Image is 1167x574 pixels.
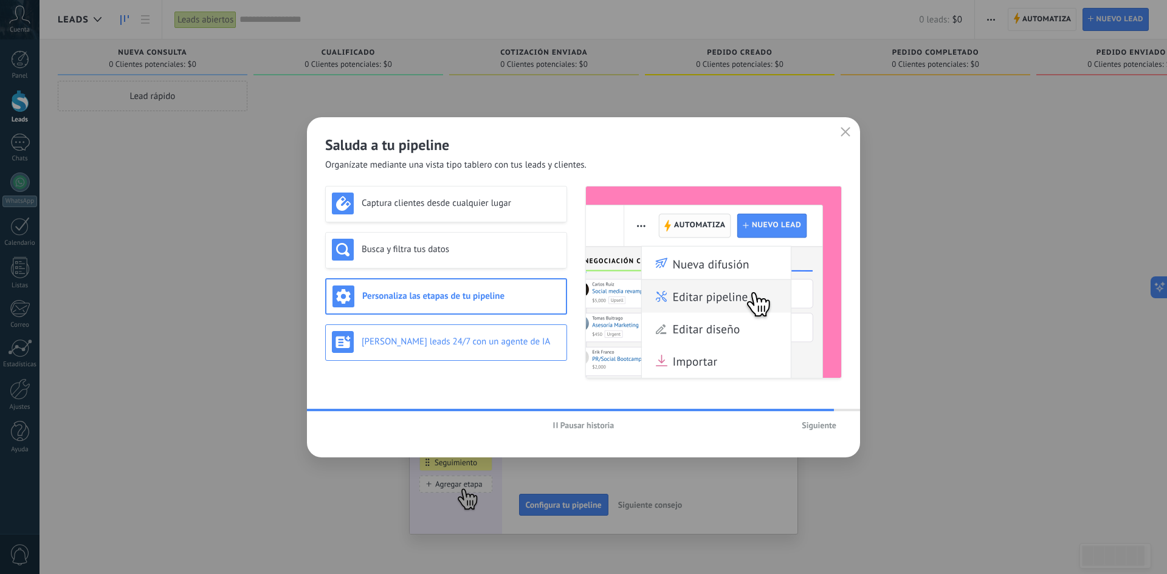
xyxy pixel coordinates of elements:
[362,197,560,209] h3: Captura clientes desde cualquier lugar
[548,416,620,434] button: Pausar historia
[325,135,842,154] h2: Saluda a tu pipeline
[325,159,587,171] span: Organízate mediante una vista tipo tablero con tus leads y clientes.
[560,421,614,429] span: Pausar historia
[802,421,836,429] span: Siguiente
[362,290,560,302] h3: Personaliza las etapas de tu pipeline
[362,244,560,255] h3: Busca y filtra tus datos
[796,416,842,434] button: Siguiente
[362,336,560,347] h3: [PERSON_NAME] leads 24/7 con un agente de IA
